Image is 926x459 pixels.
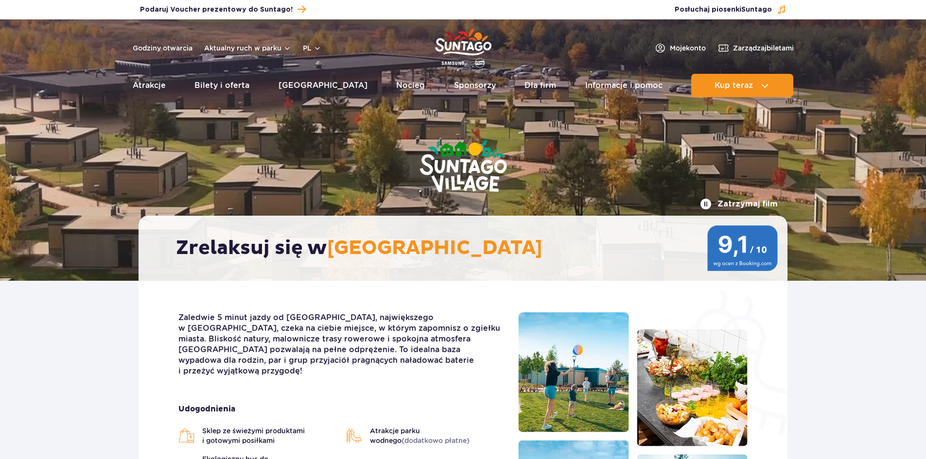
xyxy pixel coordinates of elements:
button: Kup teraz [691,74,793,97]
a: Bilety i oferta [194,74,249,97]
span: [GEOGRAPHIC_DATA] [327,236,542,260]
span: Atrakcje parku wodnego [370,426,504,445]
span: Kup teraz [715,81,753,90]
strong: Udogodnienia [178,404,504,414]
span: Suntago [741,6,772,13]
a: [GEOGRAPHIC_DATA] [279,74,367,97]
a: Nocleg [396,74,425,97]
img: 9,1/10 wg ocen z Booking.com [707,225,778,271]
button: Zatrzymaj film [700,198,778,210]
span: Sklep ze świeżymi produktami i gotowymi posiłkami [202,426,336,445]
button: Posłuchaj piosenkiSuntago [675,5,786,15]
a: Park of Poland [435,24,491,69]
a: Atrakcje [133,74,166,97]
span: Moje konto [670,43,706,53]
button: Aktualny ruch w parku [204,44,291,52]
a: Godziny otwarcia [133,43,192,53]
p: Zaledwie 5 minut jazdy od [GEOGRAPHIC_DATA], największego w [GEOGRAPHIC_DATA], czeka na ciebie mi... [178,312,504,376]
span: Zarządzaj biletami [733,43,794,53]
span: Podaruj Voucher prezentowy do Suntago! [140,5,293,15]
a: Podaruj Voucher prezentowy do Suntago! [140,3,306,16]
span: (dodatkowo płatne) [402,437,470,444]
img: Suntago Village [381,102,546,232]
button: pl [303,43,321,53]
span: Posłuchaj piosenki [675,5,772,15]
a: Dla firm [524,74,556,97]
a: Informacje i pomoc [585,74,663,97]
a: Zarządzajbiletami [717,42,794,54]
a: Sponsorzy [454,74,496,97]
a: Mojekonto [654,42,706,54]
h2: Zrelaksuj się w [176,236,760,260]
